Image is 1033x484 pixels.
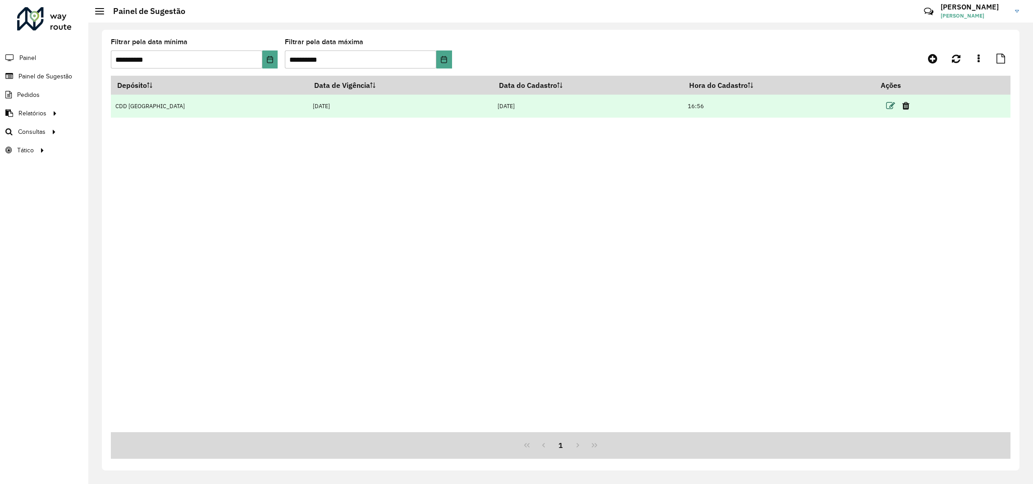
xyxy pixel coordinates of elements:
th: Hora do Cadastro [683,76,874,95]
span: Consultas [18,127,46,137]
th: Depósito [111,76,308,95]
a: Contato Rápido [919,2,938,21]
td: [DATE] [493,95,683,118]
a: Excluir [902,100,910,112]
a: Editar [886,100,895,112]
button: 1 [552,437,569,454]
span: Pedidos [17,90,40,100]
td: [DATE] [308,95,493,118]
h2: Painel de Sugestão [104,6,185,16]
button: Choose Date [436,50,452,68]
span: Painel de Sugestão [18,72,72,81]
th: Data do Cadastro [493,76,683,95]
td: CDD [GEOGRAPHIC_DATA] [111,95,308,118]
label: Filtrar pela data mínima [111,37,187,47]
h3: [PERSON_NAME] [941,3,1008,11]
th: Ações [874,76,928,95]
th: Data de Vigência [308,76,493,95]
label: Filtrar pela data máxima [285,37,363,47]
span: [PERSON_NAME] [941,12,1008,20]
button: Choose Date [262,50,278,68]
span: Painel [19,53,36,63]
td: 16:56 [683,95,874,118]
span: Relatórios [18,109,46,118]
span: Tático [17,146,34,155]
